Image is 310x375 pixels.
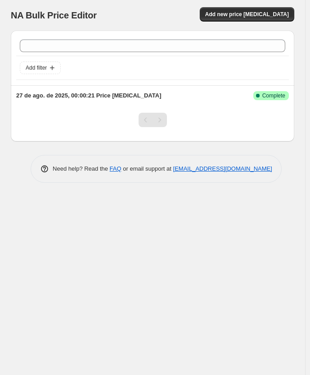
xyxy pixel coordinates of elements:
span: Add new price [MEDICAL_DATA] [205,11,289,18]
span: Complete [262,92,285,99]
span: NA Bulk Price Editor [11,10,97,20]
button: Add new price [MEDICAL_DATA] [200,7,294,22]
button: Add filter [20,62,61,74]
span: or email support at [121,165,173,172]
a: [EMAIL_ADDRESS][DOMAIN_NAME] [173,165,272,172]
span: 27 de ago. de 2025, 00:00:21 Price [MEDICAL_DATA] [16,92,161,99]
span: Add filter [26,64,47,71]
a: FAQ [110,165,121,172]
span: Need help? Read the [53,165,110,172]
nav: Pagination [139,113,167,127]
